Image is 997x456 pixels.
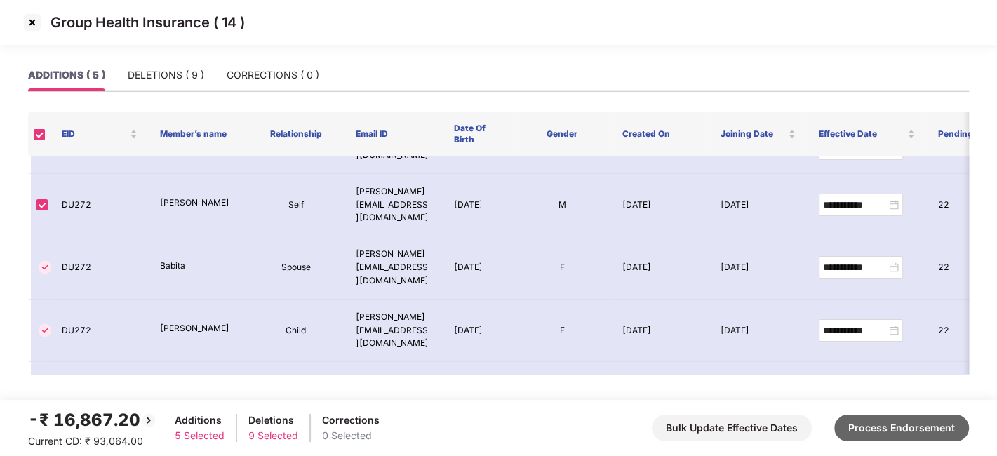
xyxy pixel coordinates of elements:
td: [DATE] [443,174,513,237]
td: [DATE] [611,174,709,237]
td: DU272 [51,300,149,363]
img: svg+xml;base64,PHN2ZyBpZD0iQ3Jvc3MtMzJ4MzIiIHhtbG5zPSJodHRwOi8vd3d3LnczLm9yZy8yMDAwL3N2ZyIgd2lkdG... [21,11,44,34]
td: M [513,174,611,237]
div: Additions [175,413,225,428]
div: CORRECTIONS ( 0 ) [227,67,319,83]
td: F [513,300,611,363]
th: EID [51,112,149,156]
td: Self [247,174,345,237]
img: svg+xml;base64,PHN2ZyBpZD0iVGljay0zMngzMiIgeG1sbnM9Imh0dHA6Ly93d3cudzMub3JnLzIwMDAvc3ZnIiB3aWR0aD... [36,322,53,339]
div: 5 Selected [175,428,225,443]
p: [PERSON_NAME] A [160,373,236,400]
td: [EMAIL_ADDRESS][DOMAIN_NAME] [344,362,443,415]
div: 0 Selected [322,428,380,443]
td: F [513,236,611,300]
th: Email ID [344,112,443,156]
p: [PERSON_NAME] [160,322,236,335]
img: svg+xml;base64,PHN2ZyBpZD0iQmFjay0yMHgyMCIgeG1sbnM9Imh0dHA6Ly93d3cudzMub3JnLzIwMDAvc3ZnIiB3aWR0aD... [140,412,157,429]
td: M [513,362,611,415]
th: Gender [513,112,611,156]
td: [DATE] [611,362,709,415]
td: [DATE] [709,362,808,415]
span: Current CD: ₹ 93,064.00 [28,435,143,447]
td: [PERSON_NAME][EMAIL_ADDRESS][DOMAIN_NAME] [344,300,443,363]
th: Effective Date [807,112,926,156]
div: 9 Selected [248,428,298,443]
td: [DATE] [611,300,709,363]
span: EID [62,128,127,140]
div: Corrections [322,413,380,428]
td: DU272 [51,236,149,300]
span: Effective Date [818,128,904,140]
th: Member’s name [149,112,247,156]
th: Created On [611,112,709,156]
th: Joining Date [709,112,808,156]
button: Bulk Update Effective Dates [652,415,812,441]
td: [DATE] [709,236,808,300]
span: Joining Date [721,128,786,140]
td: [PERSON_NAME][EMAIL_ADDRESS][DOMAIN_NAME] [344,236,443,300]
th: Relationship [247,112,345,156]
td: DU273 [51,362,149,415]
p: Group Health Insurance ( 14 ) [51,14,245,31]
td: [DATE] [709,174,808,237]
td: [DATE] [443,300,513,363]
td: Child [247,300,345,363]
td: [DATE] [443,362,513,415]
p: [PERSON_NAME] [160,196,236,210]
td: DU272 [51,174,149,237]
p: Babita [160,260,236,273]
td: Self [247,362,345,415]
button: Process Endorsement [834,415,969,441]
div: DELETIONS ( 9 ) [128,67,204,83]
th: Date Of Birth [443,112,513,156]
div: -₹ 16,867.20 [28,407,157,434]
div: ADDITIONS ( 5 ) [28,67,105,83]
td: [DATE] [611,236,709,300]
td: [PERSON_NAME][EMAIL_ADDRESS][DOMAIN_NAME] [344,174,443,237]
td: [DATE] [443,236,513,300]
img: svg+xml;base64,PHN2ZyBpZD0iVGljay0zMngzMiIgeG1sbnM9Imh0dHA6Ly93d3cudzMub3JnLzIwMDAvc3ZnIiB3aWR0aD... [36,259,53,276]
td: Spouse [247,236,345,300]
td: [DATE] [709,300,808,363]
div: Deletions [248,413,298,428]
